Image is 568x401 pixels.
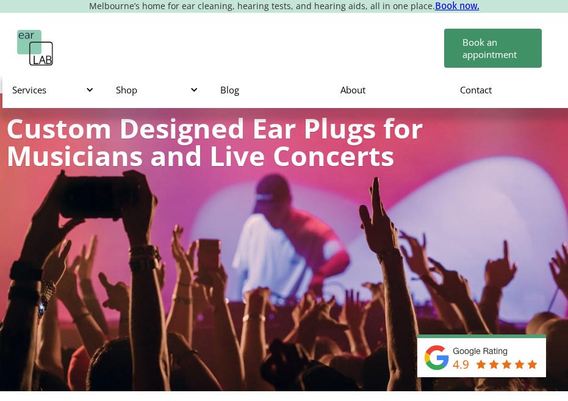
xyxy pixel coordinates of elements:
div: Services [12,84,92,96]
h1: Custom Designed Ear Plugs for Musicians and Live Concerts [6,114,562,169]
div: Services [2,71,107,108]
a: About [331,72,451,107]
div: Shop [116,84,196,96]
a: Blog [210,72,331,107]
a: home [17,30,54,67]
a: Book an appointment [444,29,542,68]
div: Shop [106,71,210,108]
